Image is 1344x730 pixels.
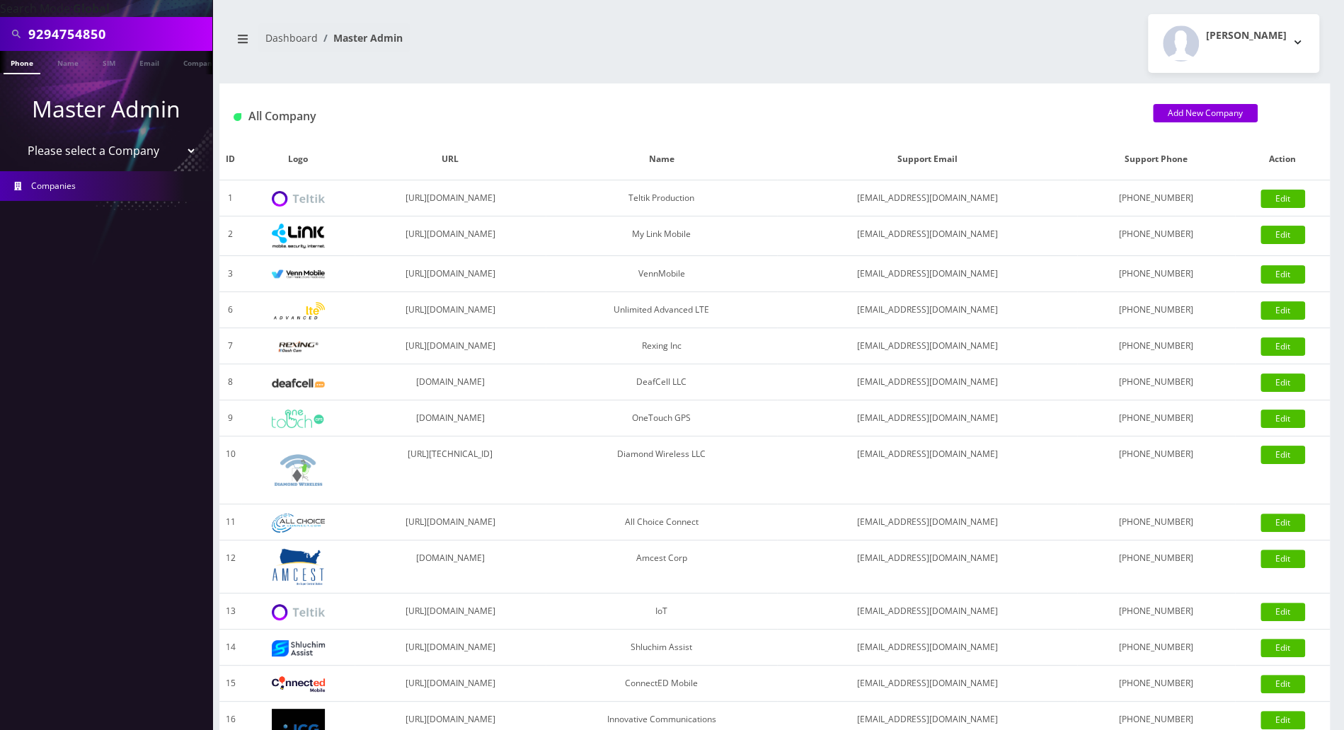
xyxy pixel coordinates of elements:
th: Action [1235,139,1330,180]
img: All Company [234,113,241,121]
th: ID [219,139,241,180]
img: My Link Mobile [272,224,325,248]
a: Edit [1260,675,1305,693]
td: Teltik Production [546,180,778,216]
td: [EMAIL_ADDRESS][DOMAIN_NAME] [777,364,1076,400]
td: Unlimited Advanced LTE [546,292,778,328]
td: 9 [219,400,241,436]
th: Support Phone [1077,139,1235,180]
td: [PHONE_NUMBER] [1077,400,1235,436]
td: [DOMAIN_NAME] [355,364,546,400]
img: ConnectED Mobile [272,676,325,692]
nav: breadcrumb [230,23,764,64]
td: OneTouch GPS [546,400,778,436]
a: Edit [1260,446,1305,464]
td: [EMAIL_ADDRESS][DOMAIN_NAME] [777,400,1076,436]
a: Edit [1260,711,1305,729]
a: Company [176,51,224,73]
a: Edit [1260,265,1305,284]
td: 2 [219,216,241,256]
th: URL [355,139,546,180]
td: 13 [219,593,241,630]
td: [URL][DOMAIN_NAME] [355,256,546,292]
td: [PHONE_NUMBER] [1077,630,1235,666]
th: Support Email [777,139,1076,180]
td: [URL][DOMAIN_NAME] [355,593,546,630]
td: [EMAIL_ADDRESS][DOMAIN_NAME] [777,292,1076,328]
img: Amcest Corp [272,547,325,586]
td: 7 [219,328,241,364]
td: [URL][TECHNICAL_ID] [355,436,546,504]
td: [EMAIL_ADDRESS][DOMAIN_NAME] [777,504,1076,540]
td: [URL][DOMAIN_NAME] [355,328,546,364]
td: 15 [219,666,241,702]
td: [URL][DOMAIN_NAME] [355,666,546,702]
td: All Choice Connect [546,504,778,540]
a: Edit [1260,603,1305,621]
td: [URL][DOMAIN_NAME] [355,216,546,256]
td: [EMAIL_ADDRESS][DOMAIN_NAME] [777,593,1076,630]
td: 3 [219,256,241,292]
img: Teltik Production [272,191,325,207]
a: Edit [1260,373,1305,392]
a: Edit [1260,190,1305,208]
input: Search All Companies [28,21,209,47]
td: [EMAIL_ADDRESS][DOMAIN_NAME] [777,630,1076,666]
a: SIM [96,51,122,73]
td: [PHONE_NUMBER] [1077,216,1235,256]
a: Edit [1260,301,1305,320]
th: Logo [241,139,355,180]
img: VennMobile [272,270,325,279]
img: Unlimited Advanced LTE [272,302,325,320]
td: [EMAIL_ADDRESS][DOMAIN_NAME] [777,328,1076,364]
a: Edit [1260,226,1305,244]
td: [URL][DOMAIN_NAME] [355,292,546,328]
li: Master Admin [318,30,403,45]
td: IoT [546,593,778,630]
td: [EMAIL_ADDRESS][DOMAIN_NAME] [777,256,1076,292]
td: 14 [219,630,241,666]
img: Diamond Wireless LLC [272,444,325,497]
td: 11 [219,504,241,540]
img: OneTouch GPS [272,410,325,428]
td: My Link Mobile [546,216,778,256]
img: DeafCell LLC [272,378,325,388]
a: Edit [1260,639,1305,657]
td: [EMAIL_ADDRESS][DOMAIN_NAME] [777,666,1076,702]
td: [PHONE_NUMBER] [1077,292,1235,328]
td: [EMAIL_ADDRESS][DOMAIN_NAME] [777,436,1076,504]
img: IoT [272,604,325,620]
h1: All Company [234,110,1132,123]
td: DeafCell LLC [546,364,778,400]
a: Edit [1260,514,1305,532]
td: [PHONE_NUMBER] [1077,180,1235,216]
td: 1 [219,180,241,216]
td: 8 [219,364,241,400]
button: [PERSON_NAME] [1148,14,1319,73]
td: [PHONE_NUMBER] [1077,540,1235,593]
td: [PHONE_NUMBER] [1077,256,1235,292]
td: [URL][DOMAIN_NAME] [355,180,546,216]
td: ConnectED Mobile [546,666,778,702]
td: [PHONE_NUMBER] [1077,504,1235,540]
th: Name [546,139,778,180]
a: Dashboard [265,31,318,45]
strong: Global [73,1,110,16]
td: VennMobile [546,256,778,292]
a: Edit [1260,337,1305,356]
td: 12 [219,540,241,593]
h2: [PERSON_NAME] [1206,30,1287,42]
a: Email [132,51,166,73]
td: 6 [219,292,241,328]
td: Rexing Inc [546,328,778,364]
td: Shluchim Assist [546,630,778,666]
a: Edit [1260,410,1305,428]
img: Shluchim Assist [272,640,325,656]
td: [EMAIL_ADDRESS][DOMAIN_NAME] [777,216,1076,256]
td: [DOMAIN_NAME] [355,400,546,436]
td: [EMAIL_ADDRESS][DOMAIN_NAME] [777,540,1076,593]
img: All Choice Connect [272,514,325,533]
td: [PHONE_NUMBER] [1077,328,1235,364]
td: [PHONE_NUMBER] [1077,436,1235,504]
td: [URL][DOMAIN_NAME] [355,504,546,540]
